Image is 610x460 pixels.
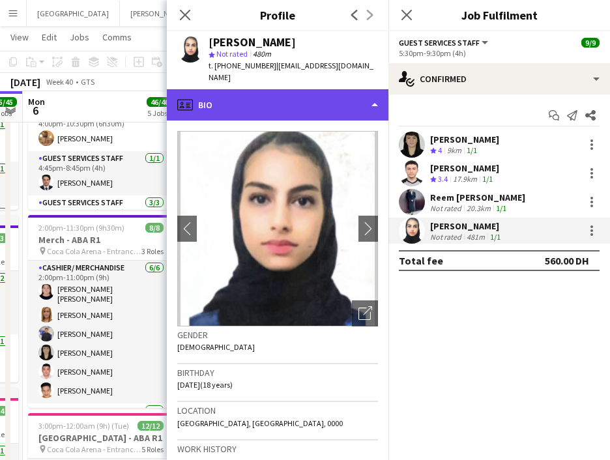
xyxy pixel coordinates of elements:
[399,38,490,48] button: Guest Services Staff
[399,38,480,48] span: Guest Services Staff
[438,174,448,184] span: 3.4
[145,223,164,233] span: 8/8
[430,162,499,174] div: [PERSON_NAME]
[102,31,132,43] span: Comms
[177,342,255,352] span: [DEMOGRAPHIC_DATA]
[464,232,487,242] div: 481m
[42,31,57,43] span: Edit
[482,174,493,184] app-skills-label: 1/1
[38,223,124,233] span: 2:00pm-11:30pm (9h30m)
[28,151,174,195] app-card-role: Guest Services Staff1/14:45pm-8:45pm (4h)[PERSON_NAME]
[28,107,174,151] app-card-role: Staff Manager1/14:00pm-10:30pm (6h30m)[PERSON_NAME]
[38,421,129,431] span: 3:00pm-12:00am (9h) (Tue)
[28,432,174,444] h3: [GEOGRAPHIC_DATA] - ABA R1
[444,145,464,156] div: 9km
[430,220,503,232] div: [PERSON_NAME]
[43,77,76,87] span: Week 40
[10,76,40,89] div: [DATE]
[177,329,378,341] h3: Gender
[36,29,62,46] a: Edit
[26,103,45,118] span: 6
[27,1,120,26] button: [GEOGRAPHIC_DATA]
[120,1,197,26] button: [PERSON_NAME]
[177,367,378,379] h3: Birthday
[388,63,610,94] div: Confirmed
[209,36,296,48] div: [PERSON_NAME]
[352,300,378,326] div: Open photos pop-in
[28,215,174,408] app-job-card: 2:00pm-11:30pm (9h30m)8/8Merch - ABA R1 Coca Cola Arena - Entrance F3 RolesCashier/ Merchandise6/...
[496,203,506,213] app-skills-label: 1/1
[430,203,464,213] div: Not rated
[490,232,501,242] app-skills-label: 1/1
[141,246,164,256] span: 3 Roles
[388,7,610,23] h3: Job Fulfilment
[467,145,477,155] app-skills-label: 1/1
[47,246,141,256] span: Coca Cola Arena - Entrance F
[81,77,94,87] div: GTS
[177,405,378,416] h3: Location
[65,29,94,46] a: Jobs
[28,96,45,108] span: Mon
[97,29,137,46] a: Comms
[216,49,248,59] span: Not rated
[47,444,141,454] span: Coca Cola Arena - Entrance F
[430,134,499,145] div: [PERSON_NAME]
[430,192,525,203] div: Reem [PERSON_NAME]
[438,145,442,155] span: 4
[10,31,29,43] span: View
[399,48,600,58] div: 5:30pm-9:30pm (4h)
[209,61,373,82] span: | [EMAIL_ADDRESS][DOMAIN_NAME]
[177,418,343,428] span: [GEOGRAPHIC_DATA], [GEOGRAPHIC_DATA], 0000
[138,421,164,431] span: 12/12
[28,403,174,448] app-card-role: Staff Supervisor1/1
[167,89,388,121] div: Bio
[28,234,174,246] h3: Merch - ABA R1
[177,380,233,390] span: [DATE] (18 years)
[464,203,493,213] div: 20.3km
[70,31,89,43] span: Jobs
[147,108,172,118] div: 5 Jobs
[581,38,600,48] span: 9/9
[177,131,378,326] img: Crew avatar or photo
[147,97,173,107] span: 46/46
[545,254,589,267] div: 560.00 DH
[28,195,174,278] app-card-role: Guest Services Staff3/34:45pm-10:00pm (5h15m)
[430,232,464,242] div: Not rated
[250,49,274,59] span: 480m
[399,254,443,267] div: Total fee
[141,444,164,454] span: 5 Roles
[450,174,480,185] div: 17.9km
[177,443,378,455] h3: Work history
[167,7,388,23] h3: Profile
[28,261,174,403] app-card-role: Cashier/ Merchandise6/62:00pm-11:00pm (9h)[PERSON_NAME] [PERSON_NAME][PERSON_NAME][PERSON_NAME][P...
[209,61,276,70] span: t. [PHONE_NUMBER]
[5,29,34,46] a: View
